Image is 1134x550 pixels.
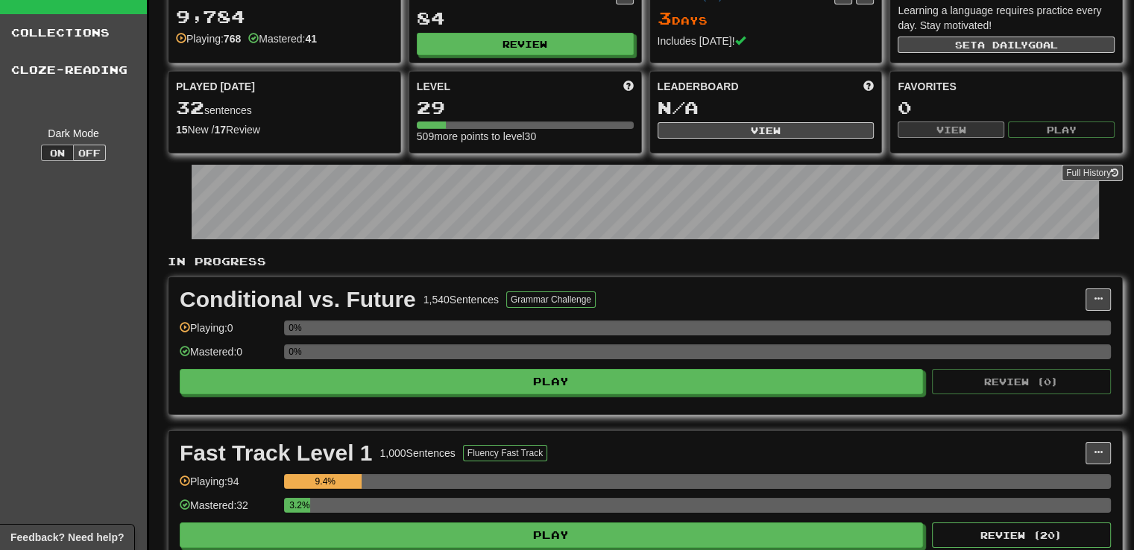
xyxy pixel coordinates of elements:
[1008,121,1115,138] button: Play
[380,446,456,461] div: 1,000 Sentences
[180,474,277,499] div: Playing: 94
[623,79,634,94] span: Score more points to level up
[658,9,875,28] div: Day s
[417,79,450,94] span: Level
[658,79,739,94] span: Leaderboard
[417,129,634,144] div: 509 more points to level 30
[1062,165,1123,181] a: Full History
[289,498,310,513] div: 3.2%
[11,126,136,141] div: Dark Mode
[41,145,74,161] button: On
[898,79,1115,94] div: Favorites
[248,31,317,46] div: Mastered:
[180,369,923,394] button: Play
[176,122,393,137] div: New / Review
[898,121,1004,138] button: View
[176,79,255,94] span: Played [DATE]
[898,3,1115,33] div: Learning a language requires practice every day. Stay motivated!
[898,37,1115,53] button: Seta dailygoal
[168,254,1123,269] p: In Progress
[417,98,634,117] div: 29
[180,498,277,522] div: Mastered: 32
[289,474,362,489] div: 9.4%
[176,98,393,118] div: sentences
[417,9,634,28] div: 84
[305,33,317,45] strong: 41
[10,530,124,545] span: Open feedback widget
[180,522,923,548] button: Play
[977,39,1028,50] span: a daily
[180,288,416,311] div: Conditional vs. Future
[863,79,874,94] span: This week in points, UTC
[176,124,188,136] strong: 15
[176,31,241,46] div: Playing:
[417,33,634,55] button: Review
[224,33,241,45] strong: 768
[180,344,277,369] div: Mastered: 0
[658,7,672,28] span: 3
[932,522,1111,548] button: Review (20)
[73,145,106,161] button: Off
[180,442,373,464] div: Fast Track Level 1
[180,320,277,345] div: Playing: 0
[898,98,1115,117] div: 0
[214,124,226,136] strong: 17
[463,445,547,461] button: Fluency Fast Track
[658,122,875,139] button: View
[658,97,699,118] span: N/A
[658,34,875,48] div: Includes [DATE]!
[176,97,204,118] span: 32
[932,369,1111,394] button: Review (0)
[176,7,393,26] div: 9,784
[423,292,499,307] div: 1,540 Sentences
[506,291,596,308] button: Grammar Challenge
